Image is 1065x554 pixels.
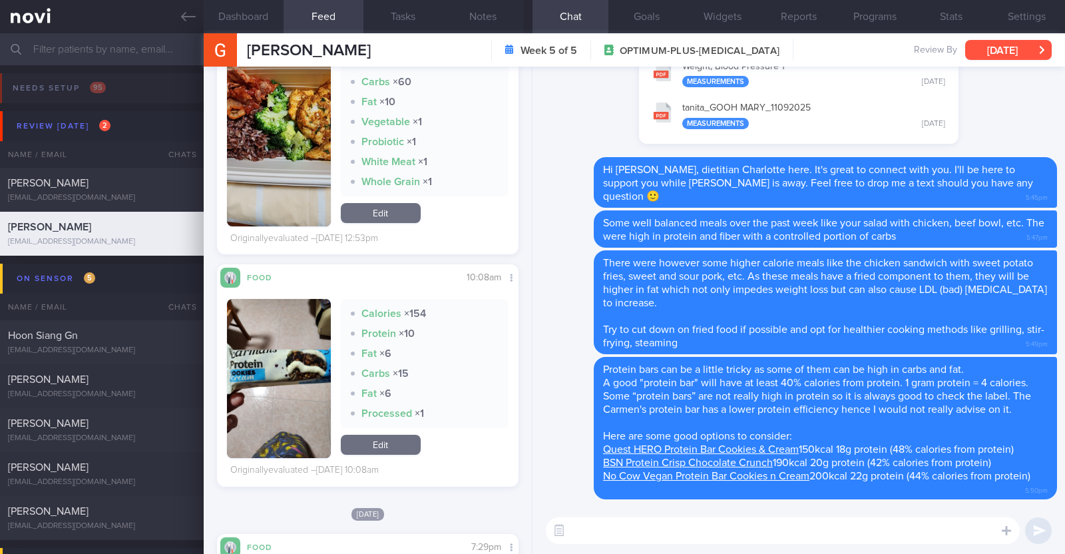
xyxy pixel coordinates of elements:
[379,388,391,399] strong: × 6
[8,374,89,385] span: [PERSON_NAME]
[379,97,395,107] strong: × 10
[13,117,114,135] div: Review [DATE]
[341,203,421,223] a: Edit
[521,44,577,57] strong: Week 5 of 5
[361,176,420,187] strong: Whole Grain
[99,120,110,131] span: 2
[361,308,401,319] strong: Calories
[603,457,773,468] a: BSN Protein Crisp Chocolate Crunch
[8,330,78,341] span: Hoon Siang Gn
[467,273,501,282] span: 10:08am
[603,258,1047,308] span: There were however some higher calorie meals like the chicken sandwich with sweet potato fries, s...
[1026,230,1048,242] span: 5:47pm
[8,178,89,188] span: [PERSON_NAME]
[240,271,294,282] div: Food
[150,294,204,320] div: Chats
[341,435,421,455] a: Edit
[603,364,964,375] span: Protein bars can be a little tricky as some of them can be high in carbs and fat.
[407,137,416,147] strong: × 1
[603,324,1044,348] span: Try to cut down on fried food if possible and opt for healthier cooking methods like grilling, st...
[965,40,1052,60] button: [DATE]
[404,308,426,319] strong: × 154
[8,462,89,473] span: [PERSON_NAME]
[361,57,377,67] strong: Fat
[361,368,390,379] strong: Carbs
[230,233,378,245] div: Originally evaluated – [DATE] 12:53pm
[413,117,422,127] strong: × 1
[1026,336,1048,349] span: 5:49pm
[13,270,99,288] div: On sensor
[620,45,779,58] span: OPTIMUM-PLUS-[MEDICAL_DATA]
[351,508,385,521] span: [DATE]
[8,506,89,517] span: [PERSON_NAME]
[361,328,396,339] strong: Protein
[1025,483,1048,495] span: 5:50pm
[361,388,377,399] strong: Fat
[603,444,1014,455] span: 150kcal 18g protein (48% calories from protein)
[603,471,1030,481] span: 200kcal 22g protein (44% calories from protein)
[8,521,196,531] div: [EMAIL_ADDRESS][DOMAIN_NAME]
[415,408,424,419] strong: × 1
[603,164,1033,202] span: Hi [PERSON_NAME], dietitian Charlotte here. It's great to connect with you. I'll be here to suppo...
[8,222,91,232] span: [PERSON_NAME]
[922,77,945,87] div: [DATE]
[361,408,412,419] strong: Processed
[361,77,390,87] strong: Carbs
[361,137,404,147] strong: Probiotic
[230,465,379,477] div: Originally evaluated – [DATE] 10:08am
[603,471,809,481] a: No Cow Vegan Protein Bar Cookies n Cream
[379,348,391,359] strong: × 6
[914,45,957,57] span: Review By
[682,76,749,87] div: Measurements
[393,368,409,379] strong: × 15
[8,418,89,429] span: [PERSON_NAME]
[418,156,427,167] strong: × 1
[922,119,945,129] div: [DATE]
[361,348,377,359] strong: Fat
[240,541,294,552] div: Food
[247,43,371,59] span: [PERSON_NAME]
[603,431,792,441] span: Here are some good options to consider:
[8,237,196,247] div: [EMAIL_ADDRESS][DOMAIN_NAME]
[603,378,1031,415] span: A good "protein bar" will have at least 40% calories from protein. 1 gram protein = 4 calories. S...
[8,390,196,400] div: [EMAIL_ADDRESS][DOMAIN_NAME]
[682,103,945,129] div: tanita_ GOOH MARY_ 11092025
[90,82,106,93] span: 95
[393,77,411,87] strong: × 60
[603,457,991,468] span: 190kcal 20g protein (42% calories from protein)
[682,61,945,88] div: Weight, Blood Pressure 1
[471,543,501,552] span: 7:29pm
[646,53,952,95] button: Weight, Blood Pressure 1 Measurements [DATE]
[8,346,196,356] div: [EMAIL_ADDRESS][DOMAIN_NAME]
[682,118,749,129] div: Measurements
[361,156,415,167] strong: White Meat
[8,433,196,443] div: [EMAIL_ADDRESS][DOMAIN_NAME]
[8,193,196,203] div: [EMAIL_ADDRESS][DOMAIN_NAME]
[603,218,1044,242] span: Some well balanced meals over the past week like your salad with chicken, beef bowl, etc. The wer...
[646,94,952,136] button: tanita_GOOH MARY_11092025 Measurements [DATE]
[150,141,204,168] div: Chats
[423,176,432,187] strong: × 1
[9,79,109,97] div: Needs setup
[84,272,95,284] span: 5
[399,328,415,339] strong: × 10
[8,477,196,487] div: [EMAIL_ADDRESS][DOMAIN_NAME]
[379,57,395,67] strong: × 10
[361,97,377,107] strong: Fat
[603,444,799,455] a: Quest HERO Protein Bar Cookies & Cream
[361,117,410,127] strong: Vegetable
[1026,190,1048,202] span: 5:45pm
